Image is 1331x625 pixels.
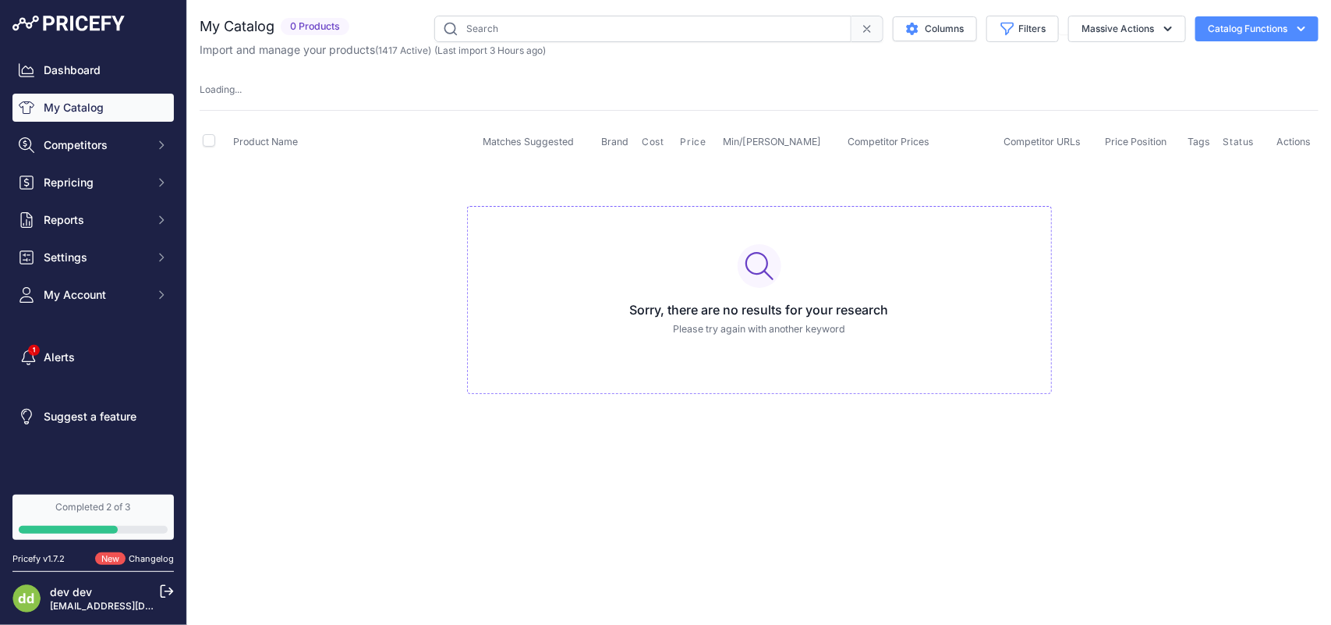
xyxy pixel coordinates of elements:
p: Please try again with another keyword [480,322,1039,337]
button: Repricing [12,169,174,197]
div: Completed 2 of 3 [19,501,168,513]
button: Catalog Functions [1195,16,1319,41]
span: Brand [601,136,628,147]
span: Repricing [44,175,146,190]
button: Status [1223,136,1258,148]
span: Price Position [1106,136,1167,147]
nav: Sidebar [12,56,174,476]
button: Reports [12,206,174,234]
img: Pricefy Logo [12,16,125,31]
span: Status [1223,136,1255,148]
span: Settings [44,250,146,265]
span: My Account [44,287,146,303]
button: Competitors [12,131,174,159]
a: dev dev [50,585,92,598]
span: Cost [642,136,664,148]
div: Pricefy v1.7.2 [12,552,65,566]
span: Competitor URLs [1004,136,1081,147]
a: My Catalog [12,94,174,122]
span: New [95,552,126,566]
button: Settings [12,243,174,272]
span: (Last import 3 Hours ago) [434,44,546,56]
span: ( ) [375,44,431,56]
h3: Sorry, there are no results for your research [480,300,1039,319]
p: Import and manage your products [200,42,546,58]
h2: My Catalog [200,16,274,37]
span: Reports [44,212,146,228]
button: Price [681,136,710,148]
input: Search [434,16,851,42]
span: Loading [200,83,242,95]
span: Product Name [233,136,298,147]
span: Matches Suggested [483,136,574,147]
span: 0 Products [281,18,349,36]
span: Competitor Prices [848,136,930,147]
span: ... [235,83,242,95]
a: Completed 2 of 3 [12,495,174,540]
span: Tags [1188,136,1211,147]
a: Dashboard [12,56,174,84]
button: My Account [12,281,174,309]
button: Massive Actions [1068,16,1186,42]
a: Suggest a feature [12,403,174,431]
button: Cost [642,136,667,148]
span: Competitors [44,137,146,153]
a: 1417 Active [378,44,428,56]
button: Filters [986,16,1059,42]
span: Min/[PERSON_NAME] [724,136,822,147]
span: Actions [1276,136,1311,147]
span: Price [681,136,706,148]
a: [EMAIL_ADDRESS][DOMAIN_NAME] [50,600,213,612]
button: Columns [893,16,977,41]
a: Changelog [129,553,174,564]
a: Alerts [12,343,174,371]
